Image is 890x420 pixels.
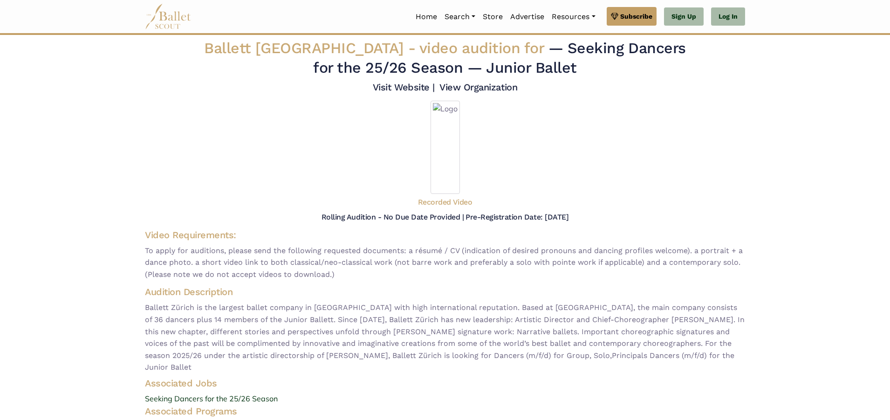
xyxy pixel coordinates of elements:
[204,39,548,57] span: Ballett [GEOGRAPHIC_DATA] -
[507,7,548,27] a: Advertise
[479,7,507,27] a: Store
[620,11,652,21] span: Subscribe
[137,393,753,405] a: Seeking Dancers for the 25/26 Season
[412,7,441,27] a: Home
[466,213,568,221] h5: Pre-Registration Date: [DATE]
[419,39,544,57] span: video audition for
[611,11,618,21] img: gem.svg
[607,7,657,26] a: Subscribe
[548,7,599,27] a: Resources
[467,59,577,76] span: — Junior Ballet
[664,7,704,26] a: Sign Up
[431,101,460,194] img: Logo
[322,213,464,221] h5: Rolling Audition - No Due Date Provided |
[439,82,517,93] a: View Organization
[145,302,745,373] span: Ballett Zürich is the largest ballet company in [GEOGRAPHIC_DATA] with high international reputat...
[137,377,753,389] h4: Associated Jobs
[145,286,745,298] h4: Audition Description
[373,82,435,93] a: Visit Website |
[711,7,745,26] a: Log In
[441,7,479,27] a: Search
[418,198,472,207] h5: Recorded Video
[313,39,686,76] span: — Seeking Dancers for the 25/26 Season
[145,245,745,281] span: To apply for auditions, please send the following requested documents: a résumé / CV (indication ...
[137,405,753,417] h4: Associated Programs
[145,229,236,241] span: Video Requirements:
